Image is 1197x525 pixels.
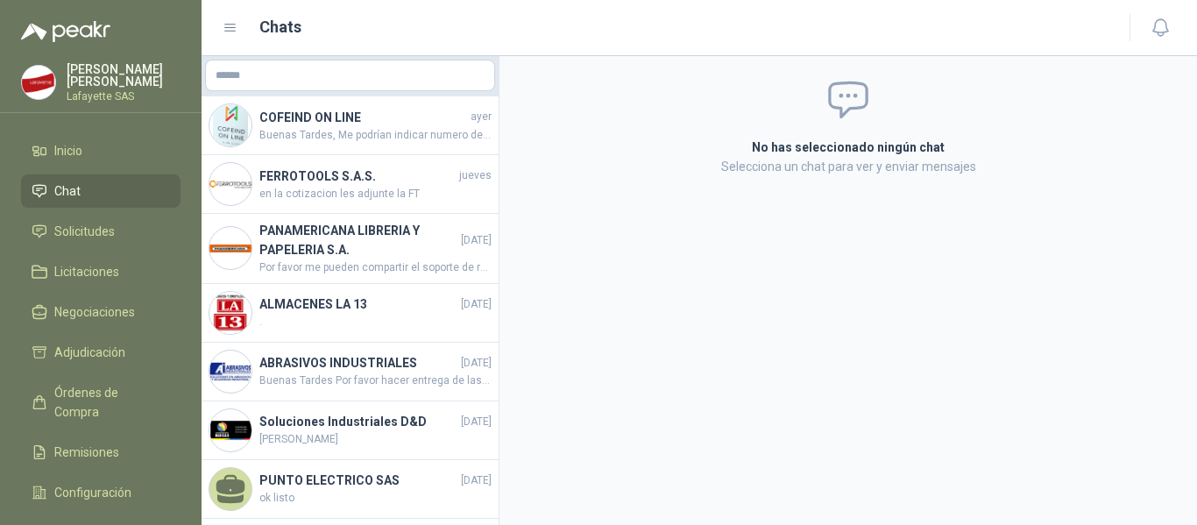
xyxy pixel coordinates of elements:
[21,174,181,208] a: Chat
[542,157,1154,176] p: Selecciona un chat para ver y enviar mensajes
[259,294,457,314] h4: ALMACENES LA 13
[21,255,181,288] a: Licitaciones
[21,376,181,429] a: Órdenes de Compra
[259,221,457,259] h4: PANAMERICANA LIBRERIA Y PAPELERIA S.A.
[21,295,181,329] a: Negociaciones
[54,483,131,502] span: Configuración
[54,262,119,281] span: Licitaciones
[209,409,251,451] img: Company Logo
[209,163,251,205] img: Company Logo
[461,232,492,249] span: [DATE]
[202,96,499,155] a: Company LogoCOFEIND ON LINEayerBuenas Tardes, Me podrían indicar numero de guía con la cual envía...
[259,372,492,389] span: Buenas Tardes Por favor hacer entrega de las 9 unidades
[259,15,301,39] h1: Chats
[209,351,251,393] img: Company Logo
[259,412,457,431] h4: Soluciones Industriales D&D
[22,66,55,99] img: Company Logo
[67,91,181,102] p: Lafayette SAS
[202,284,499,343] a: Company LogoALMACENES LA 13[DATE].
[202,460,499,519] a: PUNTO ELECTRICO SAS[DATE]ok listo
[209,227,251,269] img: Company Logo
[259,167,456,186] h4: FERROTOOLS S.A.S.
[54,222,115,241] span: Solicitudes
[209,292,251,334] img: Company Logo
[259,108,467,127] h4: COFEIND ON LINE
[21,134,181,167] a: Inicio
[259,186,492,202] span: en la cotizacion les adjunte la FT
[461,414,492,430] span: [DATE]
[202,155,499,214] a: Company LogoFERROTOOLS S.A.S.juevesen la cotizacion les adjunte la FT
[459,167,492,184] span: jueves
[54,343,125,362] span: Adjudicación
[21,436,181,469] a: Remisiones
[259,490,492,507] span: ok listo
[54,141,82,160] span: Inicio
[21,476,181,509] a: Configuración
[259,127,492,144] span: Buenas Tardes, Me podrían indicar numero de guía con la cual envían el material
[54,302,135,322] span: Negociaciones
[21,215,181,248] a: Solicitudes
[54,181,81,201] span: Chat
[471,109,492,125] span: ayer
[202,214,499,284] a: Company LogoPANAMERICANA LIBRERIA Y PAPELERIA S.A.[DATE]Por favor me pueden compartir el soporte ...
[209,104,251,146] img: Company Logo
[461,472,492,489] span: [DATE]
[202,343,499,401] a: Company LogoABRASIVOS INDUSTRIALES[DATE]Buenas Tardes Por favor hacer entrega de las 9 unidades
[259,353,457,372] h4: ABRASIVOS INDUSTRIALES
[67,63,181,88] p: [PERSON_NAME] [PERSON_NAME]
[461,355,492,372] span: [DATE]
[259,259,492,276] span: Por favor me pueden compartir el soporte de recibido ya que no se encuentra la mercancía
[259,431,492,448] span: [PERSON_NAME]
[202,401,499,460] a: Company LogoSoluciones Industriales D&D[DATE][PERSON_NAME]
[21,336,181,369] a: Adjudicación
[54,383,164,422] span: Órdenes de Compra
[21,21,110,42] img: Logo peakr
[259,471,457,490] h4: PUNTO ELECTRICO SAS
[54,443,119,462] span: Remisiones
[259,314,492,330] span: .
[542,138,1154,157] h2: No has seleccionado ningún chat
[461,296,492,313] span: [DATE]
